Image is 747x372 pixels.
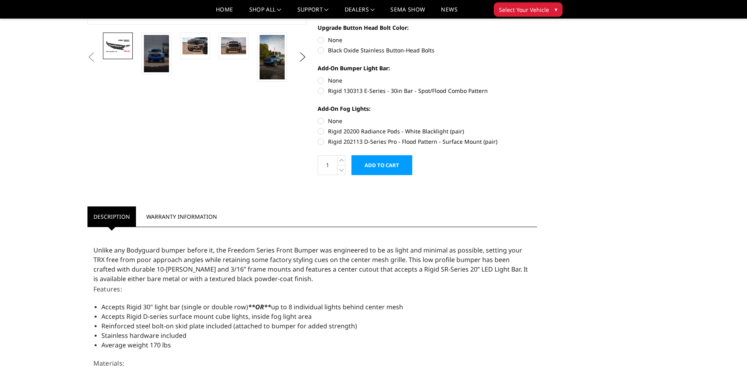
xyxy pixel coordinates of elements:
span: Features: [93,285,122,293]
label: Rigid 20200 Radiance Pods - White Blacklight (pair) [318,127,537,135]
img: 2021-2024 Ram 1500 TRX - Freedom Series - Base Front Bumper (non-winch) [182,37,208,54]
button: Next [297,51,309,63]
label: Add-On Bumper Light Bar: [318,64,537,72]
a: Warranty Information [140,206,223,227]
label: Add-On Fog Lights: [318,104,537,113]
button: Previous [85,51,97,63]
a: Support [297,7,329,18]
span: Reinforced steel bolt-on skid plate included (attached to bumper for added strength) [101,322,357,330]
label: None [318,76,537,85]
a: Home [216,7,233,18]
label: None [318,36,537,44]
span: Stainless hardware included [101,331,186,340]
input: Add to Cart [351,155,412,175]
span: Materials: [93,359,124,368]
button: Select Your Vehicle [494,2,563,17]
label: None [318,117,537,125]
span: Accepts Rigid D-series surface mount cube lights, inside fog light area [101,312,312,321]
span: Select Your Vehicle [499,6,549,14]
img: 2021-2024 Ram 1500 TRX - Freedom Series - Base Front Bumper (non-winch) [221,37,246,54]
a: shop all [249,7,281,18]
span: Accepts Rigid 30" light bar (single or double row) up to 8 individual lights behind center mesh [101,303,403,311]
iframe: Chat Widget [707,334,747,372]
label: Black Oxide Stainless Button-Head Bolts [318,46,537,54]
a: SEMA Show [390,7,425,18]
a: Dealers [345,7,375,18]
img: 2021-2024 Ram 1500 TRX - Freedom Series - Base Front Bumper (non-winch) [105,39,130,53]
label: Rigid 202113 D-Series Pro - Flood Pattern - Surface Mount (pair) [318,137,537,146]
span: Average weight 170 lbs [101,341,171,349]
img: 2021-2024 Ram 1500 TRX - Freedom Series - Base Front Bumper (non-winch) [144,35,169,72]
a: Description [87,206,136,227]
img: 2021-2024 Ram 1500 TRX - Freedom Series - Base Front Bumper (non-winch) [260,35,285,79]
span: Unlike any Bodyguard bumper before it, the Freedom Series Front Bumper was engineered to be as li... [93,246,528,283]
a: News [441,7,457,18]
label: Upgrade Button Head Bolt Color: [318,23,537,32]
span: ▾ [555,5,557,13]
label: Rigid 130313 E-Series - 30in Bar - Spot/Flood Combo Pattern [318,87,537,95]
